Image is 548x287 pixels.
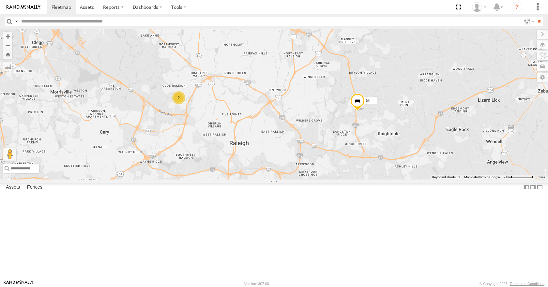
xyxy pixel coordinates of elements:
[7,5,40,9] img: rand-logo.svg
[479,282,544,286] div: © Copyright 2025 -
[537,73,548,82] label: Map Settings
[538,176,545,178] a: Terms (opens in new tab)
[3,50,12,59] button: Zoom Home
[172,91,185,104] div: 2
[502,175,535,179] button: Map Scale: 2 km per 64 pixels
[14,17,19,26] label: Search Query
[523,183,530,192] label: Dock Summary Table to the Left
[470,2,489,12] div: Aaron Kuchrawy
[3,183,23,192] label: Assets
[24,183,46,192] label: Fences
[464,175,500,179] span: Map data ©2025 Google
[510,282,544,286] a: Terms and Conditions
[521,17,535,26] label: Search Filter Options
[3,148,16,161] button: Drag Pegman onto the map to open Street View
[366,98,370,103] span: 50
[3,41,12,50] button: Zoom out
[530,183,536,192] label: Dock Summary Table to the Right
[3,62,12,71] label: Measure
[537,183,543,192] label: Hide Summary Table
[504,175,511,179] span: 2 km
[4,280,34,287] a: Visit our Website
[244,282,269,286] div: Version: 307.00
[3,32,12,41] button: Zoom in
[432,175,460,179] button: Keyboard shortcuts
[512,2,522,12] i: ?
